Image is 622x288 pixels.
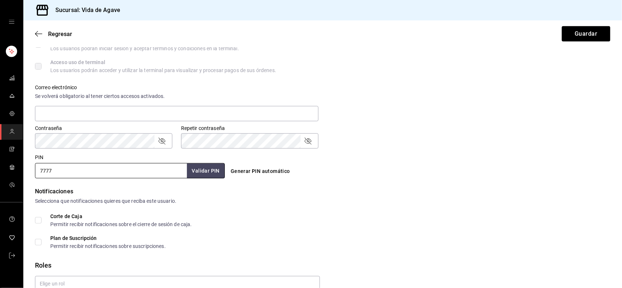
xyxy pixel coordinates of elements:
[50,46,239,51] div: Los usuarios podrán iniciar sesión y aceptar términos y condiciones en la terminal.
[35,260,610,270] div: Roles
[50,68,276,73] div: Los usuarios podrán acceder y utilizar la terminal para visualizar y procesar pagos de sus órdenes.
[35,163,187,178] input: 3 a 6 dígitos
[50,6,120,15] h3: Sucursal: Vida de Agave
[562,26,610,42] button: Guardar
[50,222,192,227] div: Permitir recibir notificaciones sobre el cierre de sesión de caja.
[48,31,72,38] span: Regresar
[50,236,166,241] div: Plan de Suscripción
[181,126,318,131] label: Repetir contraseña
[35,92,318,100] div: Se volverá obligatorio al tener ciertos accesos activados.
[9,19,15,25] button: open drawer
[187,163,225,178] button: Validar PIN
[35,126,172,131] label: Contraseña
[50,214,192,219] div: Corte de Caja
[35,85,318,90] label: Correo electrónico
[35,31,72,38] button: Regresar
[35,187,610,196] div: Notificaciones
[50,244,166,249] div: Permitir recibir notificaciones sobre suscripciones.
[304,137,312,145] button: passwordField
[157,137,166,145] button: passwordField
[35,197,610,205] div: Selecciona que notificaciones quieres que reciba este usuario.
[35,155,43,160] label: PIN
[50,60,276,65] div: Acceso uso de terminal
[228,165,293,178] button: Generar PIN automático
